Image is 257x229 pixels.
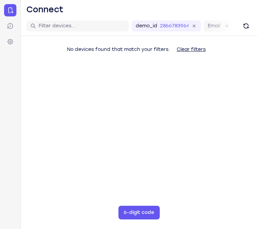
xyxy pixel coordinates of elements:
[136,23,157,29] label: demo_id
[208,23,220,29] label: Email
[4,4,16,16] a: Connect
[118,206,160,219] button: 6-digit code
[4,20,16,32] a: Sessions
[67,46,170,52] span: No devices found that match your filters.
[171,43,211,56] button: Clear filters
[39,23,125,29] input: Filter devices...
[241,21,252,31] button: Refresh
[4,36,16,48] a: Settings
[26,4,64,15] h1: Connect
